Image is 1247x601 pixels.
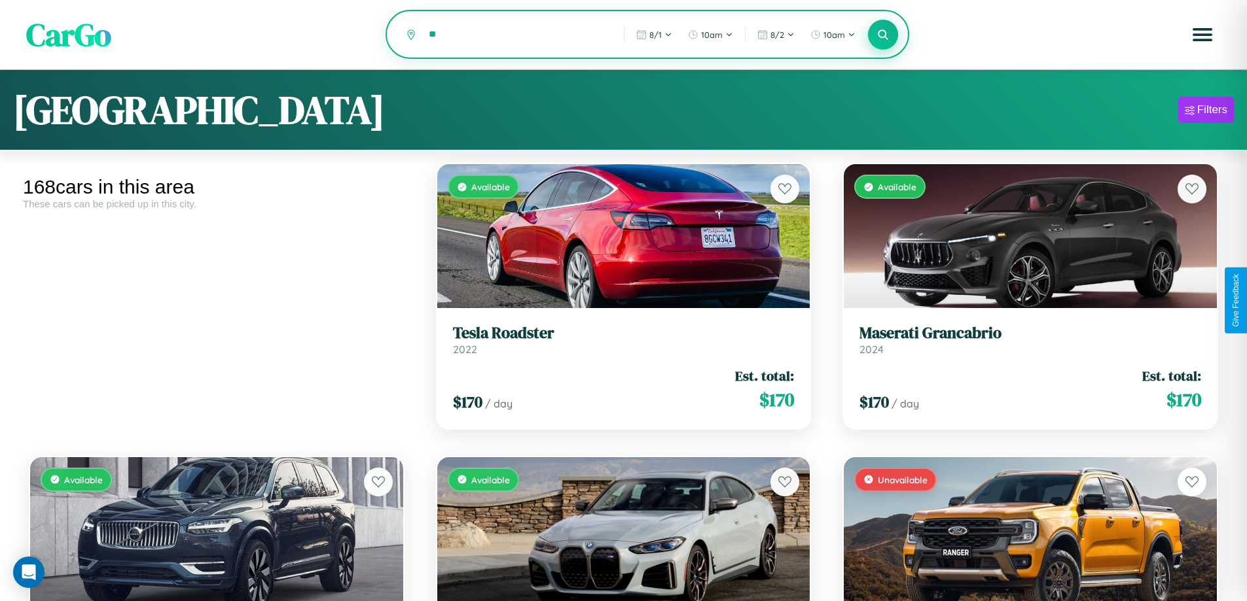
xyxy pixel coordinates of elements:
button: 8/2 [751,24,801,45]
a: Tesla Roadster2022 [453,324,795,356]
h1: [GEOGRAPHIC_DATA] [13,83,385,137]
button: 10am [681,24,740,45]
span: CarGo [26,13,111,56]
span: Est. total: [735,366,794,385]
span: Est. total: [1142,366,1201,385]
div: 168 cars in this area [23,176,410,198]
a: Maserati Grancabrio2024 [859,324,1201,356]
span: 10am [823,29,845,40]
span: $ 170 [453,391,482,413]
div: Open Intercom Messenger [13,557,45,588]
span: 8 / 1 [649,29,662,40]
span: 2024 [859,343,884,356]
span: $ 170 [759,386,794,413]
div: Filters [1197,103,1227,116]
span: 10am [701,29,723,40]
button: 10am [804,24,862,45]
span: $ 170 [1166,386,1201,413]
span: Available [64,474,103,485]
div: These cars can be picked up in this city. [23,198,410,209]
span: Available [878,181,916,192]
div: Give Feedback [1231,274,1240,327]
h3: Tesla Roadster [453,324,795,343]
span: Available [471,474,510,485]
span: 8 / 2 [770,29,784,40]
span: / day [485,397,513,410]
span: Unavailable [878,474,928,485]
span: / day [892,397,919,410]
span: 2022 [453,343,477,356]
button: 8/1 [630,24,679,45]
button: Open menu [1184,16,1221,53]
h3: Maserati Grancabrio [859,324,1201,343]
span: Available [471,181,510,192]
button: Filters [1178,97,1234,123]
span: $ 170 [859,391,889,413]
